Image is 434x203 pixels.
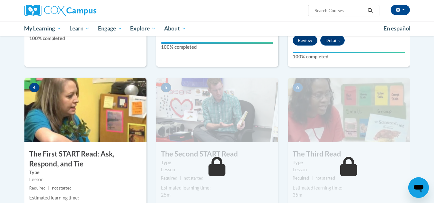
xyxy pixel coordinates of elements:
[24,5,96,16] img: Cox Campus
[24,78,146,142] img: Course Image
[160,21,190,36] a: About
[161,42,273,44] div: Your progress
[29,194,142,201] div: Estimated learning time:
[312,176,313,181] span: |
[69,25,90,32] span: Learn
[293,53,405,60] label: 100% completed
[293,159,405,166] label: Type
[161,176,177,181] span: Required
[98,25,122,32] span: Engage
[379,22,415,35] a: En español
[164,25,186,32] span: About
[94,21,126,36] a: Engage
[293,176,309,181] span: Required
[293,52,405,53] div: Your progress
[15,21,420,36] div: Main menu
[24,149,146,169] h3: The First START Read: Ask, Respond, and Tie
[24,25,61,32] span: My Learning
[288,149,410,159] h3: The Third Read
[130,25,156,32] span: Explore
[293,166,405,173] div: Lesson
[161,159,273,166] label: Type
[29,35,142,42] label: 100% completed
[161,166,273,173] div: Lesson
[29,186,46,190] span: Required
[293,192,302,198] span: 35m
[161,83,171,92] span: 5
[293,83,303,92] span: 6
[29,83,40,92] span: 4
[184,176,203,181] span: not started
[384,25,411,32] span: En español
[24,5,146,16] a: Cox Campus
[320,35,345,46] button: Details
[315,176,335,181] span: not started
[365,7,375,14] button: Search
[293,35,317,46] button: Review
[293,184,405,191] div: Estimated learning time:
[20,21,66,36] a: My Learning
[52,186,72,190] span: not started
[180,176,181,181] span: |
[29,176,142,183] div: Lesson
[161,44,273,51] label: 100% completed
[29,169,142,176] label: Type
[391,5,410,15] button: Account Settings
[314,7,365,14] input: Search Courses
[156,149,278,159] h3: The Second START Read
[65,21,94,36] a: Learn
[161,184,273,191] div: Estimated learning time:
[156,78,278,142] img: Course Image
[408,177,429,198] iframe: Button to launch messaging window
[288,78,410,142] img: Course Image
[126,21,160,36] a: Explore
[48,186,49,190] span: |
[161,192,171,198] span: 25m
